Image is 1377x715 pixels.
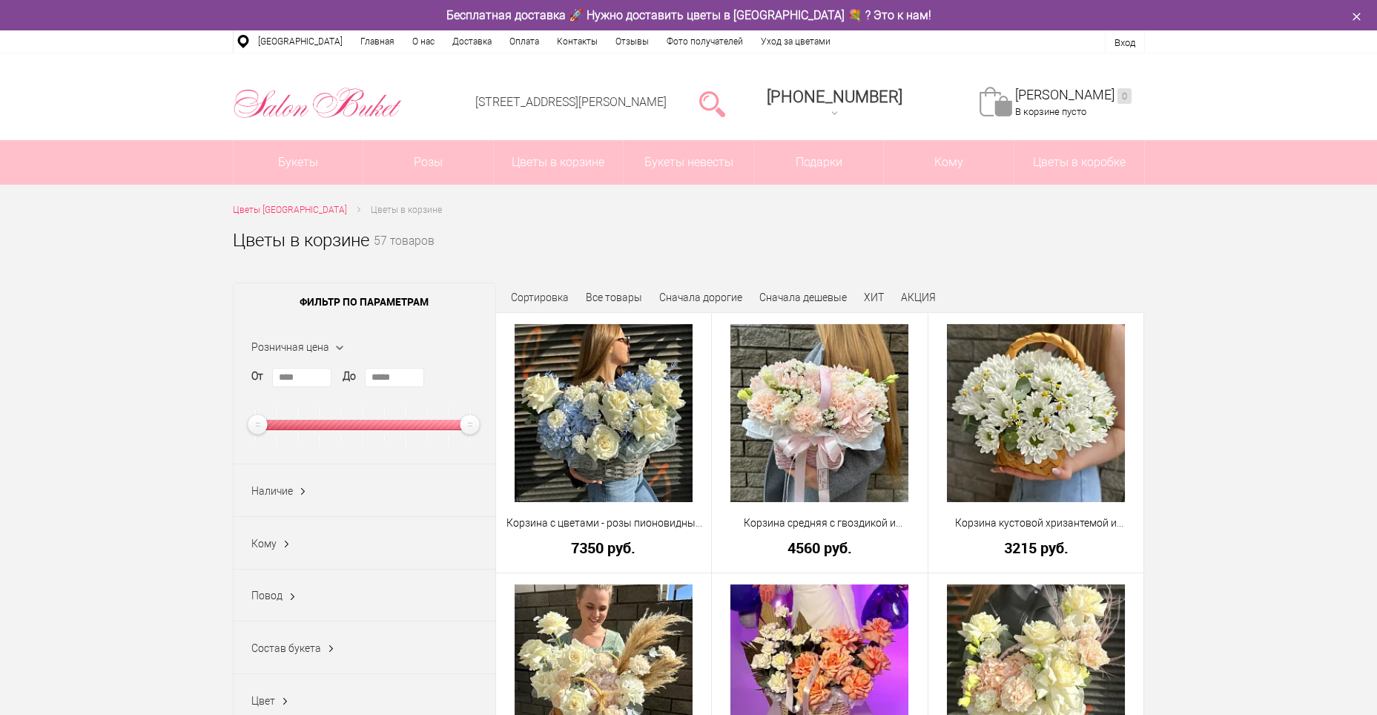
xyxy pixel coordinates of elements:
span: Сортировка [511,291,569,303]
a: АКЦИЯ [901,291,936,303]
span: Кому [884,140,1014,185]
a: Фото получателей [658,30,752,53]
a: Сначала дорогие [659,291,742,303]
a: Главная [351,30,403,53]
a: Оплата [501,30,548,53]
a: Корзина средняя с гвоздикой и гортензией [721,515,918,531]
img: Цветы Нижний Новгород [233,84,403,122]
a: Цветы в корзине [494,140,624,185]
a: [PHONE_NUMBER] [758,82,911,125]
a: 3215 руб. [938,540,1135,556]
a: Подарки [754,140,884,185]
a: Корзина с цветами - розы пионовидные и голубая гортензия [506,515,702,531]
span: Цветы [GEOGRAPHIC_DATA] [233,205,347,215]
a: Розы [363,140,493,185]
span: Кому [251,538,277,550]
a: Букеты невесты [624,140,753,185]
a: Уход за цветами [752,30,839,53]
a: О нас [403,30,443,53]
span: Повод [251,590,283,602]
a: [GEOGRAPHIC_DATA] [249,30,351,53]
a: 4560 руб. [721,540,918,556]
span: Наличие [251,485,293,497]
span: Цветы в корзине [371,205,442,215]
img: Корзина средняя с гвоздикой и гортензией [730,324,908,502]
a: Корзина кустовой хризантемой и матрикарией [938,515,1135,531]
label: До [343,369,356,384]
a: Цветы [GEOGRAPHIC_DATA] [233,202,347,218]
span: [PHONE_NUMBER] [767,88,902,106]
a: Вход [1115,37,1135,48]
span: Розничная цена [251,341,329,353]
small: 57 товаров [374,236,435,271]
div: Бесплатная доставка 🚀 Нужно доставить цветы в [GEOGRAPHIC_DATA] 💐 ? Это к нам! [222,7,1156,23]
h1: Цветы в корзине [233,227,369,254]
ins: 0 [1117,88,1132,104]
label: От [251,369,263,384]
a: ХИТ [864,291,884,303]
a: [PERSON_NAME] [1015,87,1132,104]
a: Цветы в коробке [1014,140,1144,185]
a: Доставка [443,30,501,53]
a: Букеты [234,140,363,185]
a: Контакты [548,30,607,53]
span: Цвет [251,695,275,707]
span: Фильтр по параметрам [234,283,495,320]
span: Состав букета [251,642,321,654]
a: 7350 руб. [506,540,702,556]
a: Все товары [586,291,642,303]
a: Отзывы [607,30,658,53]
a: Сначала дешевые [759,291,847,303]
a: [STREET_ADDRESS][PERSON_NAME] [475,95,667,109]
span: В корзине пусто [1015,106,1086,117]
img: Корзина с цветами - розы пионовидные и голубая гортензия [515,324,693,502]
img: Корзина кустовой хризантемой и матрикарией [947,324,1125,502]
